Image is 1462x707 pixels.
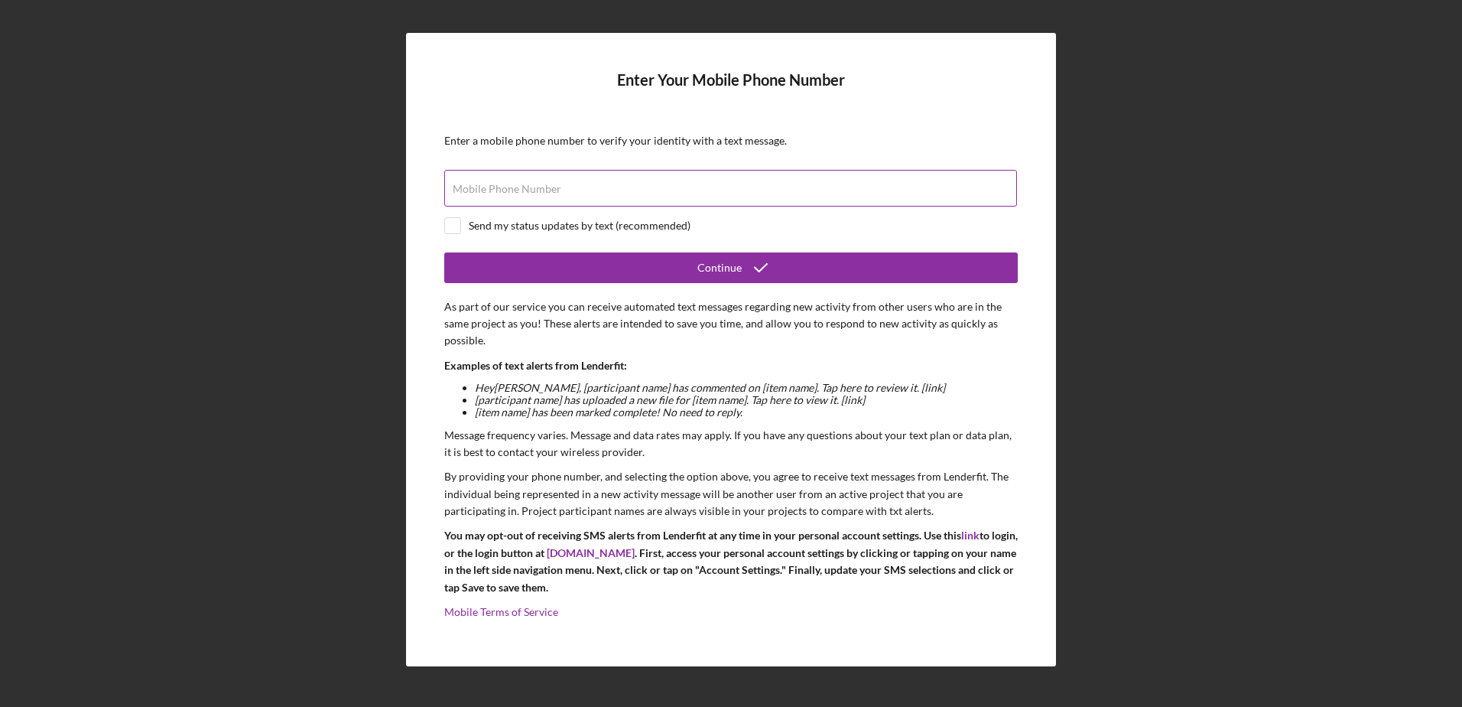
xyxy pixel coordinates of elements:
p: As part of our service you can receive automated text messages regarding new activity from other ... [444,298,1018,350]
button: Continue [444,252,1018,283]
div: Send my status updates by text (recommended) [469,220,690,232]
h4: Enter Your Mobile Phone Number [444,71,1018,112]
li: Hey [PERSON_NAME] , [participant name] has commented on [item name]. Tap here to review it. [link] [475,382,1018,394]
label: Mobile Phone Number [453,183,561,195]
p: By providing your phone number, and selecting the option above, you agree to receive text message... [444,468,1018,520]
a: Mobile Terms of Service [444,605,558,618]
a: [DOMAIN_NAME] [547,546,635,559]
p: Examples of text alerts from Lenderfit: [444,357,1018,374]
li: [participant name] has uploaded a new file for [item name]. Tap here to view it. [link] [475,394,1018,406]
div: Enter a mobile phone number to verify your identity with a text message. [444,135,1018,147]
li: [item name] has been marked complete! No need to reply. [475,406,1018,419]
p: You may opt-out of receiving SMS alerts from Lenderfit at any time in your personal account setti... [444,527,1018,596]
p: Message frequency varies. Message and data rates may apply. If you have any questions about your ... [444,427,1018,461]
div: Continue [697,252,742,283]
a: link [961,529,980,542]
